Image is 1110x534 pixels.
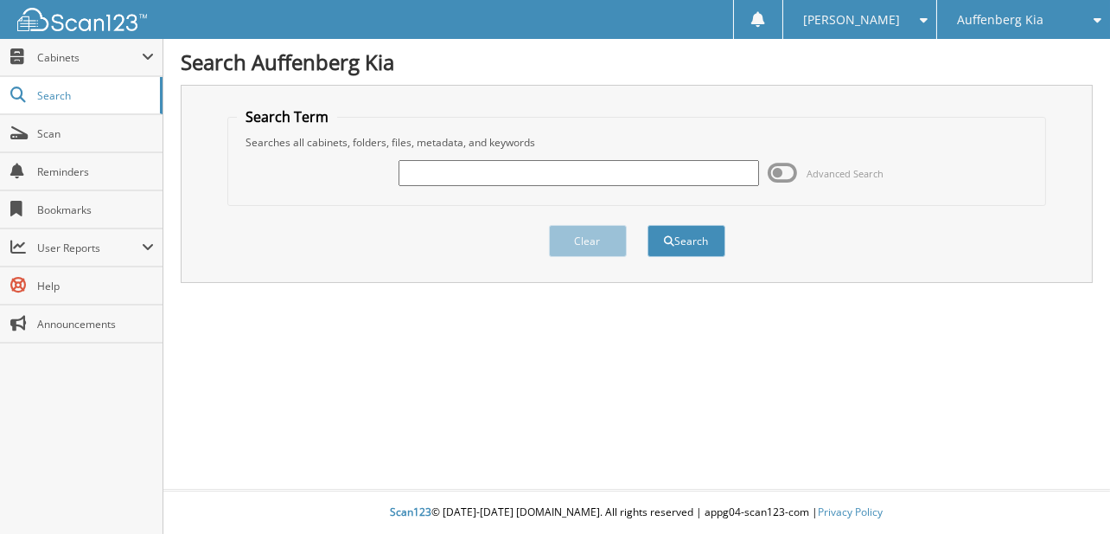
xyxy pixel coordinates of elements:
[37,317,154,331] span: Announcements
[37,126,154,141] span: Scan
[181,48,1093,76] h1: Search Auffenberg Kia
[17,8,147,31] img: scan123-logo-white.svg
[647,225,725,257] button: Search
[1024,451,1110,534] iframe: Chat Widget
[819,505,884,519] a: Privacy Policy
[37,50,142,65] span: Cabinets
[391,505,432,519] span: Scan123
[957,15,1043,25] span: Auffenberg Kia
[37,241,142,255] span: User Reports
[237,107,337,126] legend: Search Term
[37,203,154,217] span: Bookmarks
[37,279,154,293] span: Help
[37,88,151,103] span: Search
[807,167,884,180] span: Advanced Search
[549,225,627,257] button: Clear
[803,15,900,25] span: [PERSON_NAME]
[163,492,1110,534] div: © [DATE]-[DATE] [DOMAIN_NAME]. All rights reserved | appg04-scan123-com |
[237,135,1037,150] div: Searches all cabinets, folders, files, metadata, and keywords
[37,164,154,179] span: Reminders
